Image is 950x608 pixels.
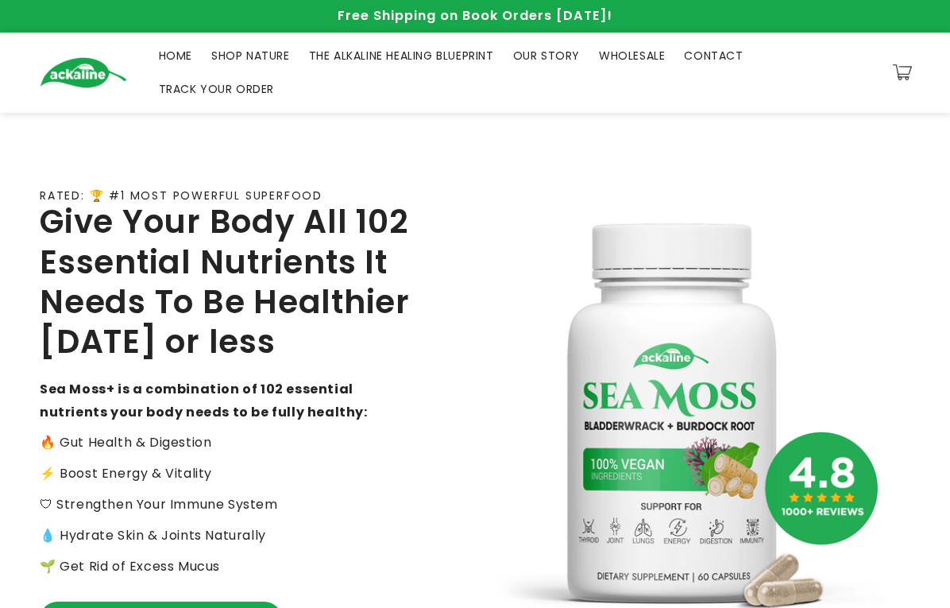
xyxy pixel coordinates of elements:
[40,525,419,548] p: 💧 Hydrate Skin & Joints Naturally
[589,39,674,72] a: WHOLESALE
[40,463,419,486] p: ⚡️ Boost Energy & Vitality
[338,6,612,25] span: Free Shipping on Book Orders [DATE]!
[159,82,275,96] span: TRACK YOUR ORDER
[202,39,299,72] a: SHOP NATURE
[504,39,589,72] a: OUR STORY
[299,39,504,72] a: THE ALKALINE HEALING BLUEPRINT
[40,57,127,88] img: Ackaline
[149,39,202,72] a: HOME
[599,48,665,63] span: WHOLESALE
[40,432,419,455] p: 🔥 Gut Health & Digestion
[211,48,290,63] span: SHOP NATURE
[159,48,192,63] span: HOME
[674,39,752,72] a: CONTACT
[40,202,419,362] h2: Give Your Body All 102 Essential Nutrients It Needs To Be Healthier [DATE] or less
[40,494,419,517] p: 🛡 Strengthen Your Immune System
[309,48,494,63] span: THE ALKALINE HEALING BLUEPRINT
[40,556,419,579] p: 🌱 Get Rid of Excess Mucus
[40,189,322,203] p: RATED: 🏆 #1 MOST POWERFUL SUPERFOOD
[513,48,580,63] span: OUR STORY
[149,72,284,106] a: TRACK YOUR ORDER
[40,380,368,421] strong: Sea Moss+ is a combination of 102 essential nutrients your body needs to be fully healthy:
[684,48,743,63] span: CONTACT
